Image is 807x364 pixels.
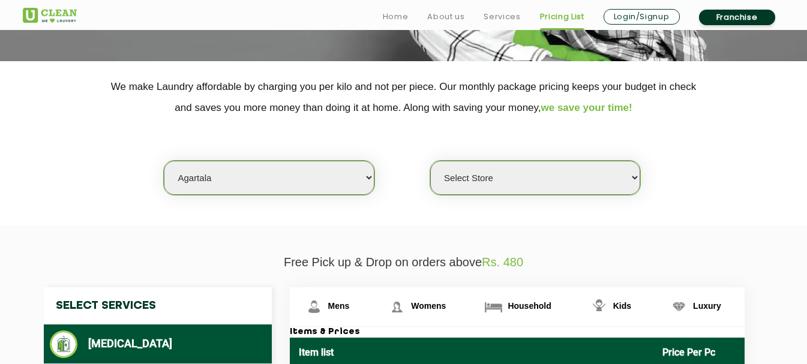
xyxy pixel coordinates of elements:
[328,301,350,311] span: Mens
[604,9,680,25] a: Login/Signup
[541,102,632,113] span: we save your time!
[411,301,446,311] span: Womens
[23,76,785,118] p: We make Laundry affordable by charging you per kilo and not per piece. Our monthly package pricin...
[23,255,785,269] p: Free Pick up & Drop on orders above
[589,296,610,317] img: Kids
[482,255,523,269] span: Rs. 480
[483,296,504,317] img: Household
[484,10,520,24] a: Services
[383,10,409,24] a: Home
[699,10,775,25] a: Franchise
[427,10,464,24] a: About us
[540,10,584,24] a: Pricing List
[50,330,266,358] li: [MEDICAL_DATA]
[304,296,325,317] img: Mens
[44,287,272,324] h4: Select Services
[613,301,631,311] span: Kids
[508,301,551,311] span: Household
[23,8,77,23] img: UClean Laundry and Dry Cleaning
[50,330,78,358] img: Dry Cleaning
[693,301,721,311] span: Luxury
[290,327,745,338] h3: Items & Prices
[668,296,689,317] img: Luxury
[386,296,407,317] img: Womens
